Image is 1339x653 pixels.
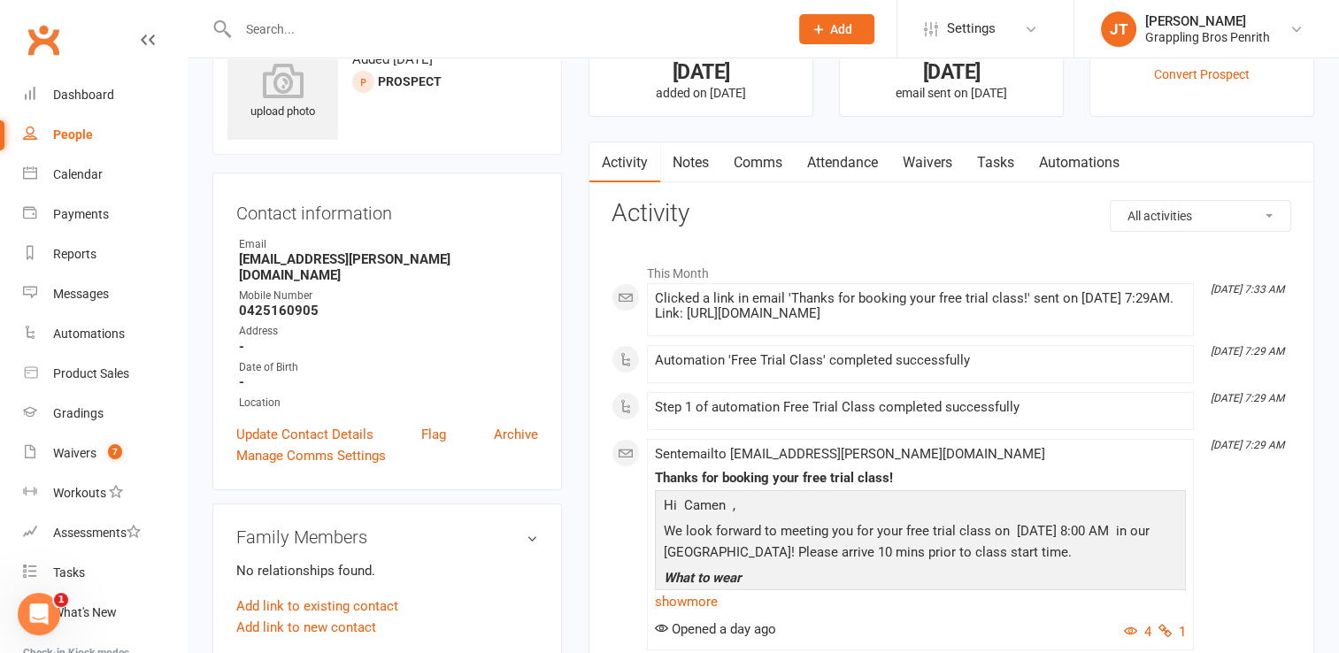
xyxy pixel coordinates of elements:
[612,200,1291,227] h3: Activity
[53,406,104,420] div: Gradings
[23,274,187,314] a: Messages
[1101,12,1136,47] div: JT
[236,617,376,638] a: Add link to new contact
[795,142,890,183] a: Attendance
[612,255,1291,283] li: This Month
[965,142,1027,183] a: Tasks
[1124,621,1151,642] button: 4
[239,236,538,253] div: Email
[659,520,1181,567] p: We look forward to meeting you for your free trial class on [DATE] 8:00 AM in our [GEOGRAPHIC_DAT...
[655,621,776,637] span: Opened a day ago
[53,486,106,500] div: Workouts
[236,527,538,547] h3: Family Members
[589,142,660,183] a: Activity
[54,593,68,607] span: 1
[239,395,538,411] div: Location
[108,444,122,459] span: 7
[236,445,386,466] a: Manage Comms Settings
[1211,392,1284,404] i: [DATE] 7:29 AM
[53,526,141,540] div: Assessments
[830,22,852,36] span: Add
[239,359,538,376] div: Date of Birth
[53,247,96,261] div: Reports
[23,314,187,354] a: Automations
[655,471,1186,486] div: Thanks for booking your free trial class!
[1154,67,1250,81] a: Convert Prospect
[655,353,1186,368] div: Automation 'Free Trial Class' completed successfully
[856,63,1047,81] div: [DATE]
[239,303,538,319] strong: 0425160905
[53,326,125,341] div: Automations
[239,339,538,355] strong: -
[605,63,796,81] div: [DATE]
[655,589,1186,614] a: show more
[605,86,796,100] p: added on [DATE]
[947,9,996,49] span: Settings
[799,14,874,44] button: Add
[53,287,109,301] div: Messages
[378,74,442,88] snap: prospect
[352,51,433,67] time: Added [DATE]
[239,288,538,304] div: Mobile Number
[21,18,65,62] a: Clubworx
[664,570,741,586] span: What to wear
[1211,439,1284,451] i: [DATE] 7:29 AM
[23,354,187,394] a: Product Sales
[655,446,1045,462] span: Sent email to [EMAIL_ADDRESS][PERSON_NAME][DOMAIN_NAME]
[1027,142,1132,183] a: Automations
[856,86,1047,100] p: email sent on [DATE]
[239,374,538,390] strong: -
[721,142,795,183] a: Comms
[53,565,85,580] div: Tasks
[23,513,187,553] a: Assessments
[227,63,338,121] div: upload photo
[421,424,446,445] a: Flag
[53,127,93,142] div: People
[23,593,187,633] a: What's New
[23,75,187,115] a: Dashboard
[53,446,96,460] div: Waivers
[23,155,187,195] a: Calendar
[236,424,373,445] a: Update Contact Details
[890,142,965,183] a: Waivers
[239,251,538,283] strong: [EMAIL_ADDRESS][PERSON_NAME][DOMAIN_NAME]
[659,495,1181,520] p: Hi Camen ,
[1145,29,1270,45] div: Grappling Bros Penrith
[1158,621,1186,642] button: 1
[236,196,538,223] h3: Contact information
[233,17,776,42] input: Search...
[239,323,538,340] div: Address
[1145,13,1270,29] div: [PERSON_NAME]
[494,424,538,445] a: Archive
[660,142,721,183] a: Notes
[53,366,129,380] div: Product Sales
[655,400,1186,415] div: Step 1 of automation Free Trial Class completed successfully
[53,88,114,102] div: Dashboard
[23,434,187,473] a: Waivers 7
[23,234,187,274] a: Reports
[23,473,187,513] a: Workouts
[23,394,187,434] a: Gradings
[23,115,187,155] a: People
[53,207,109,221] div: Payments
[655,291,1186,321] div: Clicked a link in email 'Thanks for booking your free trial class!' sent on [DATE] 7:29AM. Link: ...
[18,593,60,635] iframe: Intercom live chat
[1211,283,1284,296] i: [DATE] 7:33 AM
[53,605,117,619] div: What's New
[236,560,538,581] p: No relationships found.
[1211,345,1284,357] i: [DATE] 7:29 AM
[23,553,187,593] a: Tasks
[23,195,187,234] a: Payments
[236,595,398,617] a: Add link to existing contact
[53,167,103,181] div: Calendar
